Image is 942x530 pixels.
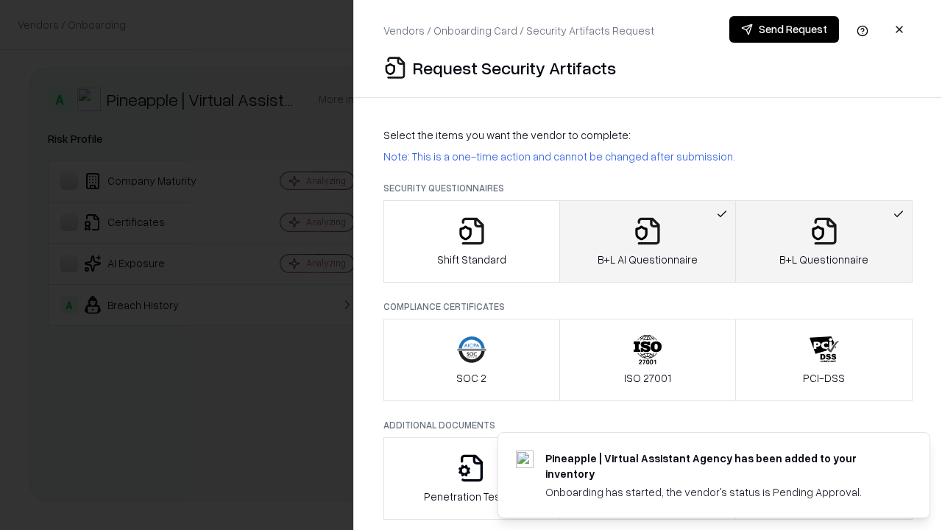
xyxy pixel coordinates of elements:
p: B+L AI Questionnaire [598,252,698,267]
button: B+L AI Questionnaire [559,200,737,283]
p: Additional Documents [383,419,913,431]
p: Shift Standard [437,252,506,267]
p: B+L Questionnaire [779,252,868,267]
button: B+L Questionnaire [735,200,913,283]
button: Send Request [729,16,839,43]
p: Compliance Certificates [383,300,913,313]
p: Security Questionnaires [383,182,913,194]
p: PCI-DSS [803,370,845,386]
button: ISO 27001 [559,319,737,401]
button: Penetration Testing [383,437,560,520]
p: Note: This is a one-time action and cannot be changed after submission. [383,149,913,164]
div: Pineapple | Virtual Assistant Agency has been added to your inventory [545,451,894,481]
p: SOC 2 [456,370,486,386]
button: PCI-DSS [735,319,913,401]
img: trypineapple.com [516,451,534,468]
div: Onboarding has started, the vendor's status is Pending Approval. [545,484,894,500]
p: Select the items you want the vendor to complete: [383,127,913,143]
button: Shift Standard [383,200,560,283]
button: SOC 2 [383,319,560,401]
p: Request Security Artifacts [413,56,616,79]
p: Penetration Testing [424,489,519,504]
p: ISO 27001 [624,370,671,386]
p: Vendors / Onboarding Card / Security Artifacts Request [383,23,654,38]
